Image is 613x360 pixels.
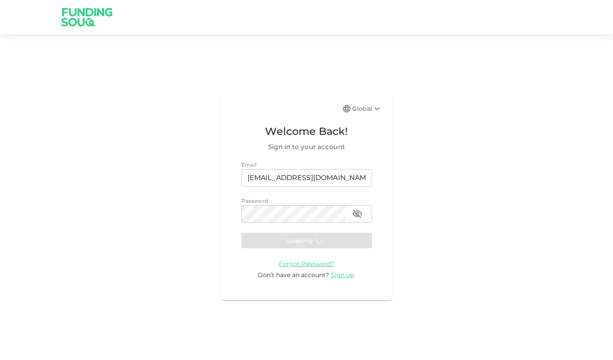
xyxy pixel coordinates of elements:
[352,104,382,114] div: Global
[241,205,345,223] input: password
[279,260,334,268] span: Forgot Password?
[241,169,372,186] input: email
[241,198,268,204] span: Password
[279,259,334,268] a: Forgot Password?
[258,271,329,279] span: Don’t have an account?
[241,162,257,168] span: Email
[331,271,354,279] span: Sign up
[241,123,372,140] span: Welcome Back!
[241,142,372,152] span: Sign in to your account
